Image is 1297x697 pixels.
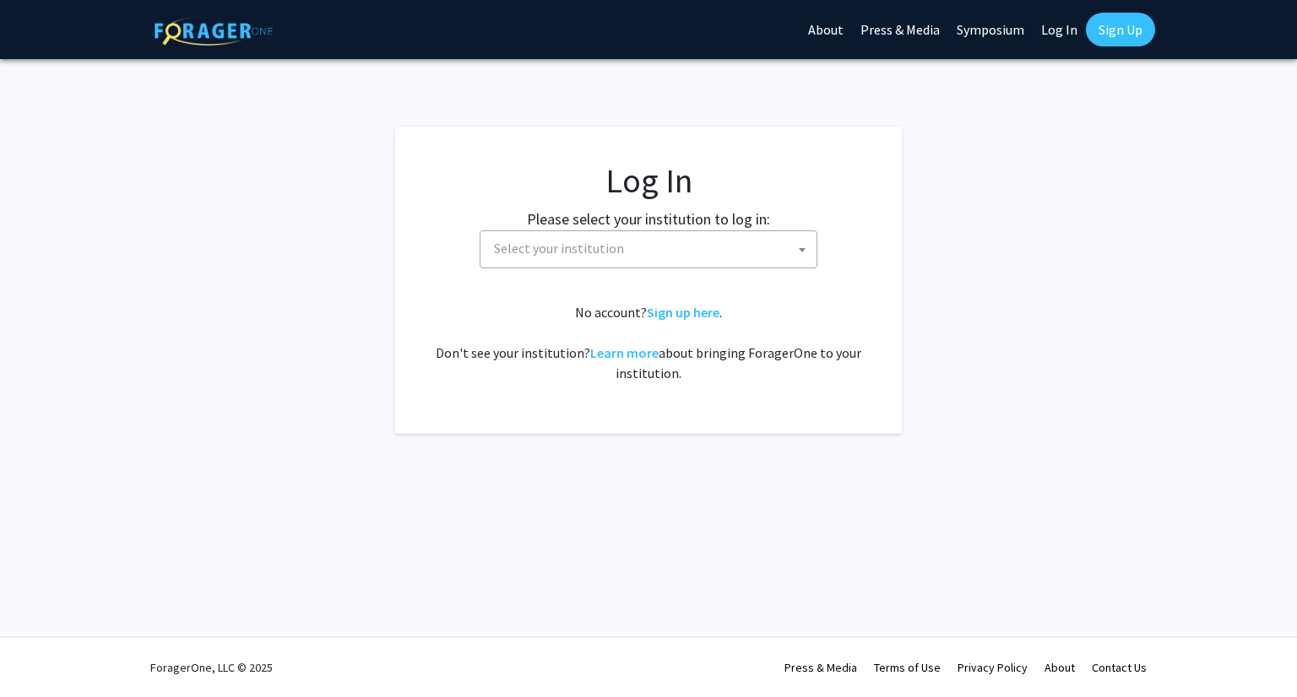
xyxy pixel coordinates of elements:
[480,230,817,268] span: Select your institution
[1086,13,1155,46] a: Sign Up
[429,160,868,201] h1: Log In
[1092,660,1147,675] a: Contact Us
[590,344,659,361] a: Learn more about bringing ForagerOne to your institution
[784,660,857,675] a: Press & Media
[527,208,770,230] label: Please select your institution to log in:
[647,304,719,321] a: Sign up here
[429,302,868,383] div: No account? . Don't see your institution? about bringing ForagerOne to your institution.
[494,240,624,257] span: Select your institution
[155,16,273,46] img: ForagerOne Logo
[1045,660,1075,675] a: About
[874,660,941,675] a: Terms of Use
[487,231,817,266] span: Select your institution
[958,660,1028,675] a: Privacy Policy
[150,638,273,697] div: ForagerOne, LLC © 2025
